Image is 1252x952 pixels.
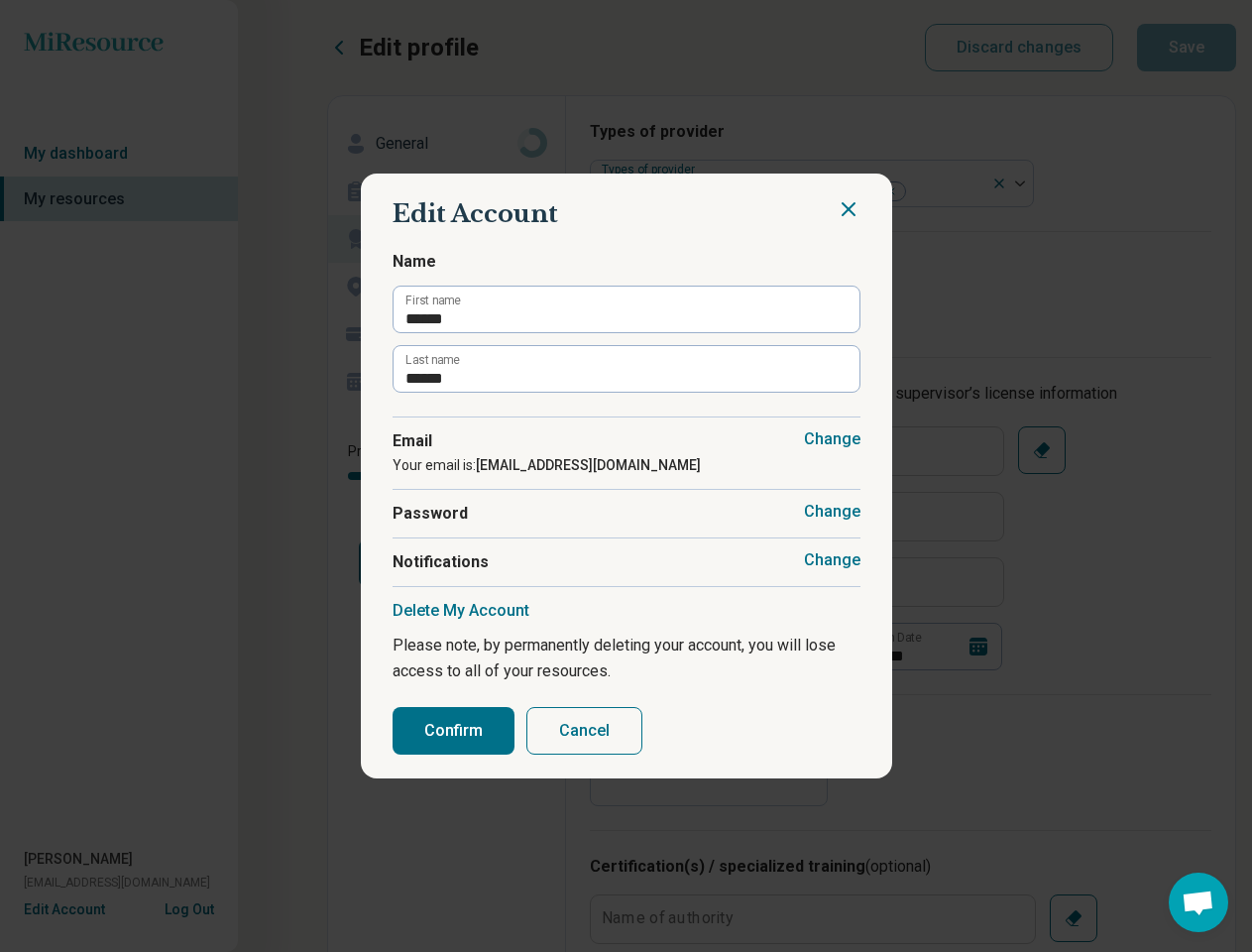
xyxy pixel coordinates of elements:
span: Password [393,502,860,526]
span: Name [393,250,860,274]
h2: Edit Account [393,197,860,231]
button: Change [804,502,860,522]
strong: [EMAIL_ADDRESS][DOMAIN_NAME] [476,457,701,473]
button: Delete My Account [393,601,529,621]
button: Change [804,429,860,449]
p: Please note, by permanently deleting your account, you will lose access to all of your resources. [393,633,860,683]
button: Cancel [526,707,642,755]
span: Notifications [393,550,860,574]
span: Your email is: [393,457,701,473]
button: Close [837,197,860,221]
span: Email [393,429,860,453]
button: Confirm [393,707,514,755]
button: Change [804,550,860,570]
